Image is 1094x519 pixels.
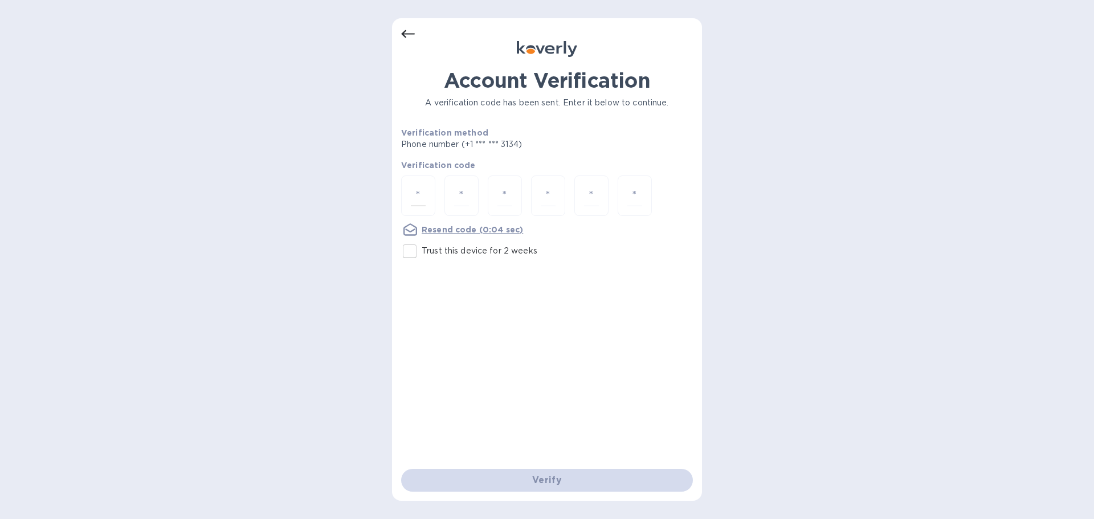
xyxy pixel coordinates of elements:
[422,225,523,234] u: Resend code (0:04 sec)
[401,160,693,171] p: Verification code
[401,128,488,137] b: Verification method
[401,97,693,109] p: A verification code has been sent. Enter it below to continue.
[422,245,537,257] p: Trust this device for 2 weeks
[401,138,609,150] p: Phone number (+1 *** *** 3134)
[401,68,693,92] h1: Account Verification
